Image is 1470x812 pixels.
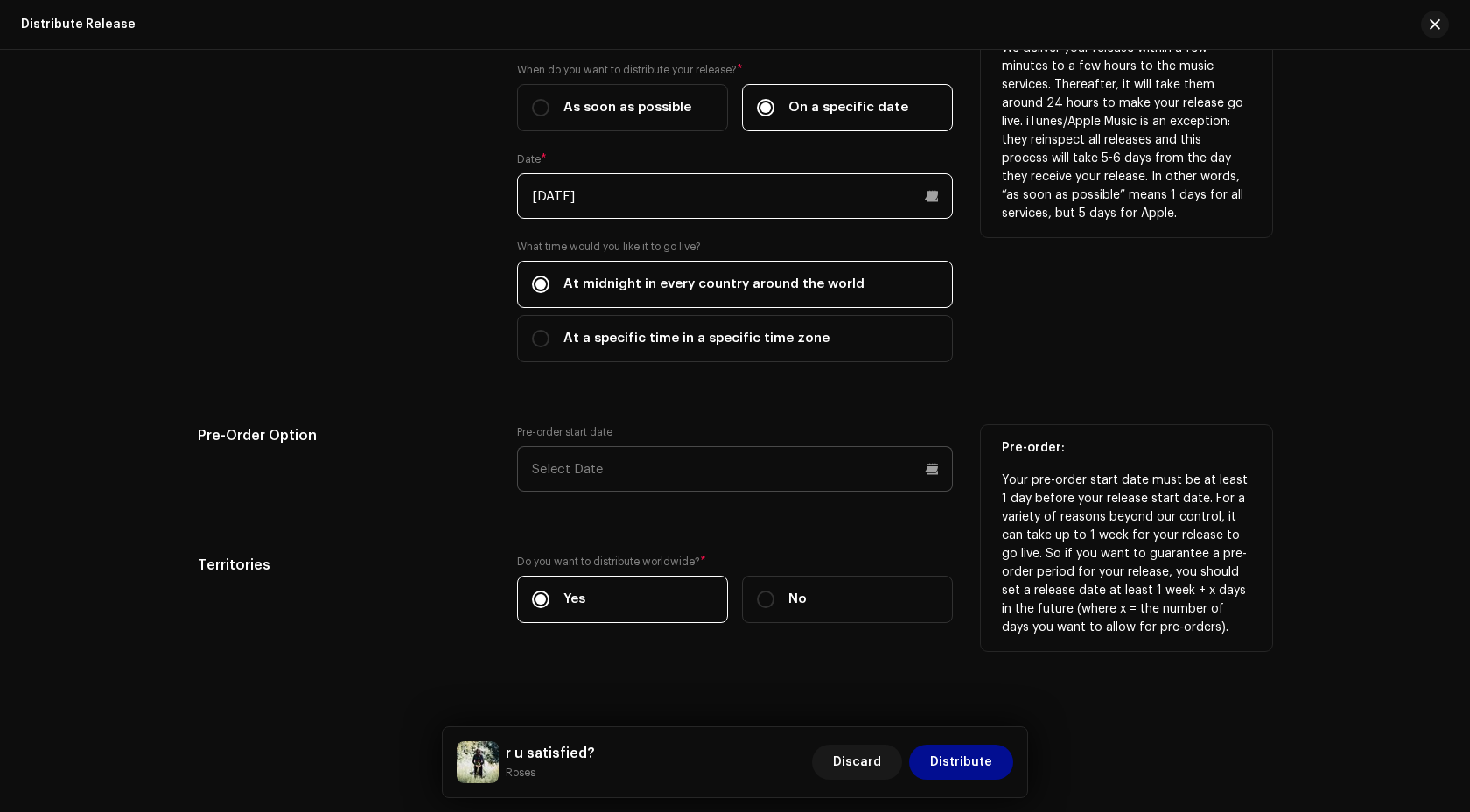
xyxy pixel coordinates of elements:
h5: r u satisfied? [506,743,595,764]
p: Your pre-order start date must be at least 1 day before your release start date. For a variety of... [1002,472,1251,637]
span: At midnight in every country around the world [563,275,864,294]
span: As soon as possible [563,98,691,117]
span: At a specific time in a specific time zone [563,329,829,348]
p: We deliver your release within a few minutes to a few hours to the music services. Thereafter, it... [1002,39,1251,223]
label: What time would you like it to go live? [517,240,953,254]
input: Select Date [517,173,953,219]
input: Select Date [517,446,953,492]
img: 0d5ffbf4-b164-4c44-91bd-3a14b7a9dc2d [457,741,499,783]
h5: Territories [198,555,489,576]
label: When do you want to distribute your release? [517,63,953,77]
h5: Pre-Order Option [198,425,489,446]
span: Distribute [930,745,992,780]
span: No [788,590,807,609]
span: On a specific date [788,98,908,117]
button: Distribute [909,745,1013,780]
div: Distribute Release [21,17,136,31]
button: Discard [812,745,902,780]
label: Pre-order start date [517,425,612,439]
span: Yes [563,590,585,609]
span: Discard [833,745,881,780]
p: Pre-order: [1002,439,1251,458]
label: Date [517,152,547,166]
small: r u satisfied? [506,764,595,781]
label: Do you want to distribute worldwide? [517,555,953,569]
